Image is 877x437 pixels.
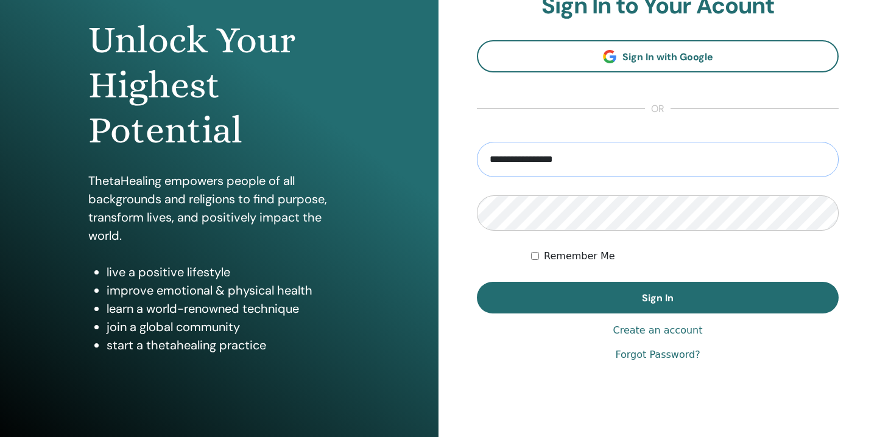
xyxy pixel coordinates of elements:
a: Sign In with Google [477,40,839,72]
li: start a thetahealing practice [107,336,350,354]
li: join a global community [107,318,350,336]
a: Create an account [613,323,702,338]
span: Sign In with Google [622,51,713,63]
span: or [645,102,671,116]
li: improve emotional & physical health [107,281,350,299]
h1: Unlock Your Highest Potential [88,18,350,153]
li: learn a world-renowned technique [107,299,350,318]
li: live a positive lifestyle [107,263,350,281]
button: Sign In [477,282,839,313]
a: Forgot Password? [615,348,700,362]
p: ThetaHealing empowers people of all backgrounds and religions to find purpose, transform lives, a... [88,172,350,245]
div: Keep me authenticated indefinitely or until I manually logout [531,249,839,264]
span: Sign In [642,292,674,304]
label: Remember Me [544,249,615,264]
